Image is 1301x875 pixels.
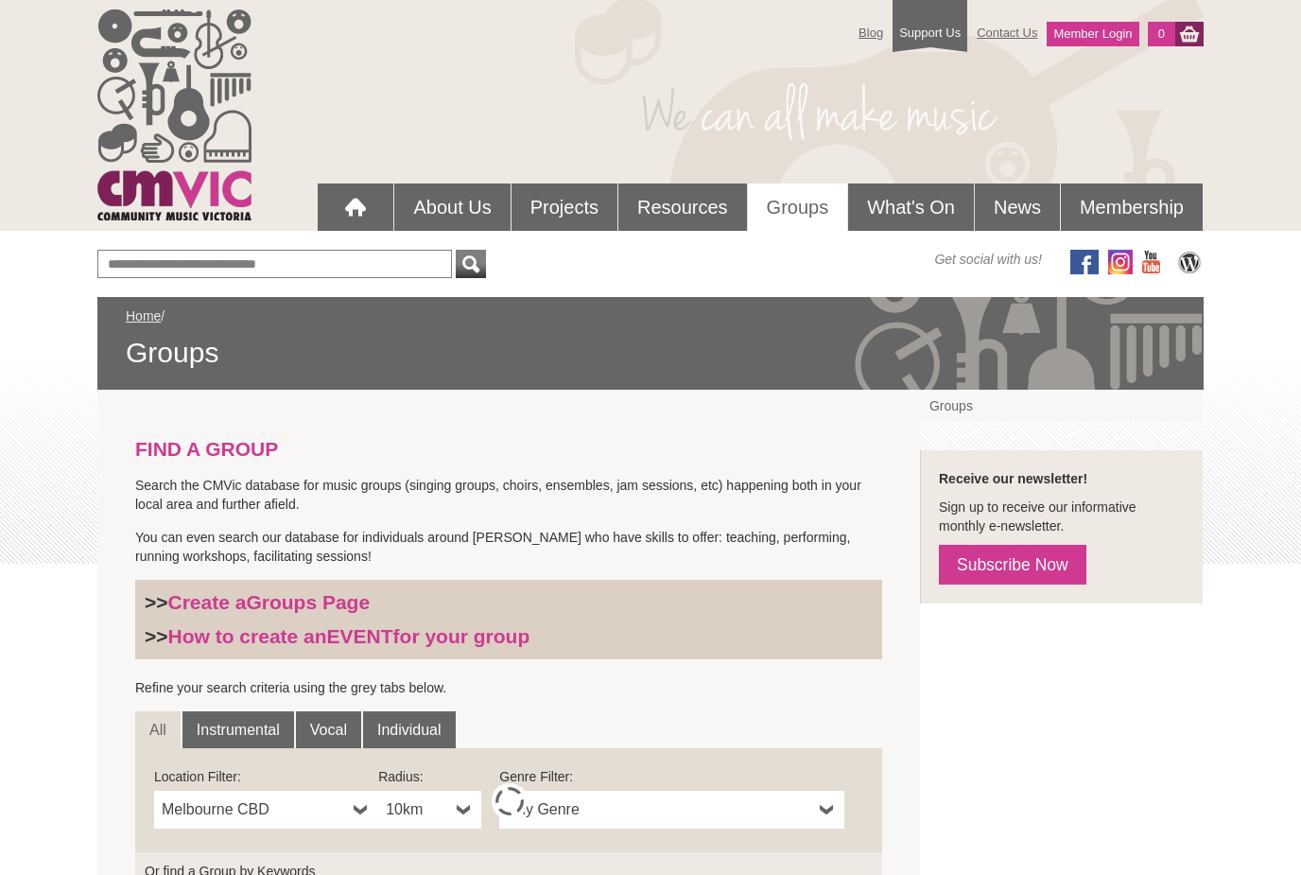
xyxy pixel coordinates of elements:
[1108,250,1133,274] img: icon-instagram.png
[168,625,530,647] a: How to create anEVENTfor your group
[135,678,882,697] p: Refine your search criteria using the grey tabs below.
[145,590,873,615] h3: >>
[849,16,893,49] a: Blog
[939,471,1087,486] strong: Receive our newsletter!
[394,184,510,231] a: About Us
[939,498,1184,535] p: Sign up to receive our informative monthly e-newsletter.
[126,308,161,324] a: Home
[386,798,449,821] span: 10km
[135,711,181,749] a: All
[1148,22,1175,46] a: 0
[507,798,812,821] span: Any Genre
[748,184,848,231] a: Groups
[1061,184,1203,231] a: Membership
[126,335,1175,371] span: Groups
[135,528,882,566] p: You can even search our database for individuals around [PERSON_NAME] who have skills to offer: t...
[97,9,252,220] img: cmvic_logo.png
[848,184,974,231] a: What's On
[327,625,393,647] strong: EVENT
[378,767,481,786] label: Radius:
[378,791,481,829] a: 10km
[967,16,1047,49] a: Contact Us
[162,798,346,821] span: Melbourne CBD
[1047,22,1138,46] a: Member Login
[126,306,1175,371] div: /
[182,711,294,749] a: Instrumental
[363,711,456,749] a: Individual
[168,591,371,613] a: Create aGroups Page
[618,184,747,231] a: Resources
[135,438,278,460] strong: FIND A GROUP
[939,545,1086,585] a: Subscribe Now
[1175,250,1204,274] img: CMVic Blog
[499,767,844,786] label: Genre Filter:
[296,711,361,749] a: Vocal
[145,624,873,649] h3: >>
[135,476,882,514] p: Search the CMVic database for music groups (singing groups, choirs, ensembles, jam sessions, etc)...
[246,591,370,613] strong: Groups Page
[154,767,378,786] label: Location Filter:
[499,791,844,829] a: Any Genre
[934,250,1042,269] span: Get social with us!
[920,390,1203,422] a: Groups
[512,184,617,231] a: Projects
[154,791,378,829] a: Melbourne CBD
[975,184,1060,231] a: News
